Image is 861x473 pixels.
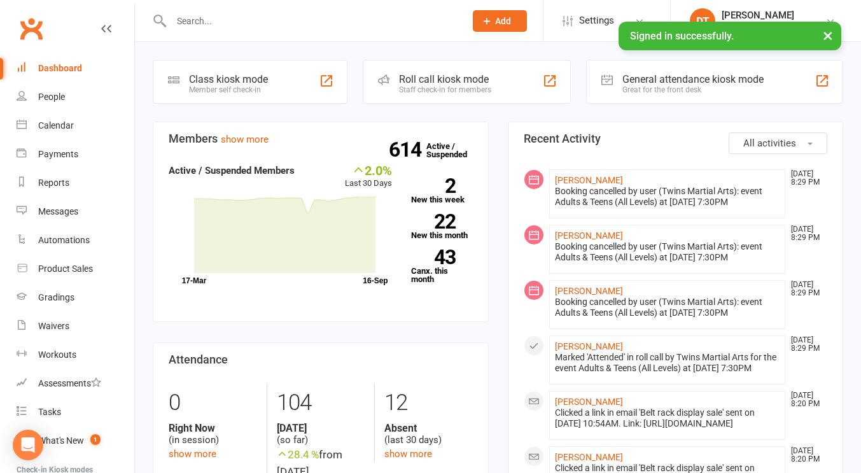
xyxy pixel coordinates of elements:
[411,248,456,267] strong: 43
[38,206,78,216] div: Messages
[169,353,473,366] h3: Attendance
[17,312,134,341] a: Waivers
[169,422,257,434] strong: Right Now
[630,30,734,42] span: Signed in successfully.
[169,448,216,460] a: show more
[17,197,134,226] a: Messages
[411,176,456,195] strong: 2
[38,349,76,360] div: Workouts
[722,10,794,21] div: [PERSON_NAME]
[167,12,456,30] input: Search...
[38,149,78,159] div: Payments
[384,422,472,446] div: (last 30 days)
[277,422,365,446] div: (so far)
[555,352,780,374] div: Marked 'Attended' in roll call by Twins Martial Arts for the event Adults & Teens (All Levels) at...
[389,140,426,159] strong: 614
[722,21,794,32] div: Twins Martial Arts
[555,186,780,208] div: Booking cancelled by user (Twins Martial Arts): event Adults & Teens (All Levels) at [DATE] 7:30PM
[38,321,69,331] div: Waivers
[169,384,257,422] div: 0
[38,178,69,188] div: Reports
[17,54,134,83] a: Dashboard
[17,111,134,140] a: Calendar
[411,178,473,204] a: 2New this week
[221,134,269,145] a: show more
[384,448,432,460] a: show more
[38,292,74,302] div: Gradings
[17,398,134,427] a: Tasks
[555,297,780,318] div: Booking cancelled by user (Twins Martial Arts): event Adults & Teens (All Levels) at [DATE] 7:30PM
[38,120,74,131] div: Calendar
[38,92,65,102] div: People
[17,169,134,197] a: Reports
[555,341,623,351] a: [PERSON_NAME]
[189,73,268,85] div: Class kiosk mode
[622,85,764,94] div: Great for the front desk
[555,397,623,407] a: [PERSON_NAME]
[555,230,623,241] a: [PERSON_NAME]
[785,225,827,242] time: [DATE] 8:29 PM
[345,163,392,177] div: 2.0%
[555,241,780,263] div: Booking cancelled by user (Twins Martial Arts): event Adults & Teens (All Levels) at [DATE] 7:30PM
[189,85,268,94] div: Member self check-in
[17,369,134,398] a: Assessments
[785,170,827,187] time: [DATE] 8:29 PM
[555,175,623,185] a: [PERSON_NAME]
[277,384,365,422] div: 104
[384,422,472,434] strong: Absent
[169,422,257,446] div: (in session)
[411,212,456,231] strong: 22
[555,452,623,462] a: [PERSON_NAME]
[729,132,827,154] button: All activities
[15,13,47,45] a: Clubworx
[17,140,134,169] a: Payments
[622,73,764,85] div: General attendance kiosk mode
[17,341,134,369] a: Workouts
[38,63,82,73] div: Dashboard
[785,336,827,353] time: [DATE] 8:29 PM
[785,281,827,297] time: [DATE] 8:29 PM
[743,138,796,149] span: All activities
[169,132,473,145] h3: Members
[785,392,827,408] time: [DATE] 8:20 PM
[399,73,491,85] div: Roll call kiosk mode
[277,448,319,461] span: 28.4 %
[38,435,84,446] div: What's New
[690,8,715,34] div: DT
[524,132,828,145] h3: Recent Activity
[345,163,392,190] div: Last 30 Days
[277,422,365,434] strong: [DATE]
[473,10,527,32] button: Add
[38,264,93,274] div: Product Sales
[17,83,134,111] a: People
[169,165,295,176] strong: Active / Suspended Members
[38,235,90,245] div: Automations
[90,434,101,445] span: 1
[13,430,43,460] div: Open Intercom Messenger
[411,214,473,239] a: 22New this month
[17,226,134,255] a: Automations
[38,407,61,417] div: Tasks
[555,407,780,429] div: Clicked a link in email 'Belt rack display sale' sent on [DATE] 10:54AM. Link: [URL][DOMAIN_NAME]
[495,16,511,26] span: Add
[555,286,623,296] a: [PERSON_NAME]
[38,378,101,388] div: Assessments
[17,427,134,455] a: What's New1
[411,250,473,283] a: 43Canx. this month
[384,384,472,422] div: 12
[399,85,491,94] div: Staff check-in for members
[17,283,134,312] a: Gradings
[17,255,134,283] a: Product Sales
[785,447,827,463] time: [DATE] 8:20 PM
[816,22,839,49] button: ×
[579,6,614,35] span: Settings
[426,132,482,168] a: 614Active / Suspended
